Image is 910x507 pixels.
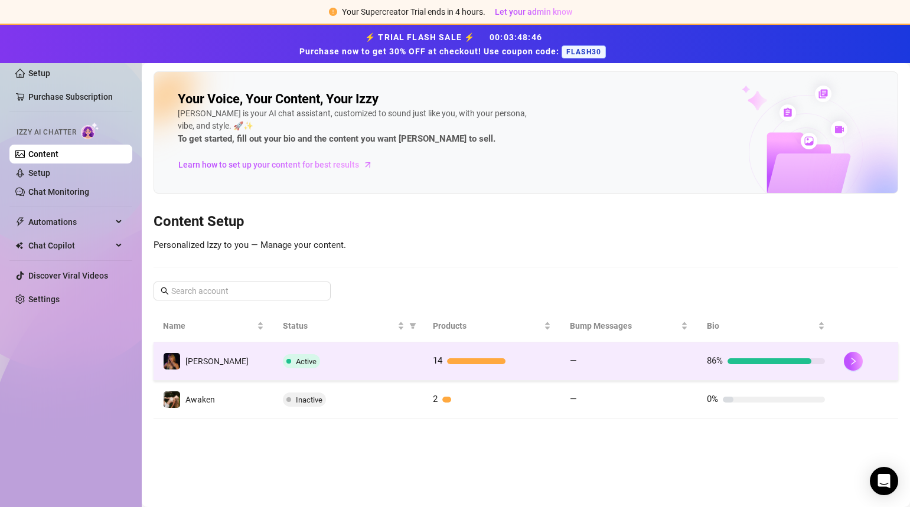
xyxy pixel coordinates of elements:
span: Bio [707,319,816,332]
input: Search account [171,284,314,297]
span: Bump Messages [570,319,679,332]
span: Status [283,319,396,332]
img: ai-chatter-content-library-cLFOSyPT.png [715,73,898,193]
span: 14 [433,355,442,366]
a: Settings [28,295,60,304]
span: 2 [433,394,438,404]
a: Learn how to set up your content for best results [178,155,381,174]
span: thunderbolt [15,217,25,227]
a: Content [28,149,58,159]
img: Heather [164,353,180,369]
a: Chat Monitoring [28,187,89,197]
div: [PERSON_NAME] is your AI chat assistant, customized to sound just like you, with your persona, vi... [178,107,532,146]
span: Name [163,319,255,332]
strong: To get started, fill out your bio and the content you want [PERSON_NAME] to sell. [178,133,495,144]
span: — [570,394,577,404]
a: Setup [28,168,50,178]
span: Learn how to set up your content for best results [178,158,359,171]
span: — [570,355,577,366]
span: right [849,357,857,365]
span: filter [407,317,419,335]
button: right [844,352,863,371]
button: Let your admin know [490,5,577,19]
span: filter [409,322,416,329]
img: Chat Copilot [15,241,23,250]
span: Automations [28,212,112,231]
span: Active [296,357,317,366]
span: Let your admin know [495,7,572,17]
span: 00 : 03 : 48 : 46 [490,32,542,42]
span: exclamation-circle [329,8,337,16]
span: 0% [707,394,718,404]
span: 86% [707,355,723,366]
span: Your Supercreator Trial ends in 4 hours. [342,7,485,17]
a: Setup [28,68,50,78]
span: [PERSON_NAME] [185,356,249,366]
span: Chat Copilot [28,236,112,255]
th: Bio [697,310,834,342]
span: FLASH30 [562,45,606,58]
strong: ⚡ TRIAL FLASH SALE ⚡ [299,32,611,56]
h2: Your Voice, Your Content, Your Izzy [178,91,379,107]
span: Personalized Izzy to you — Manage your content. [154,240,346,250]
div: Open Intercom Messenger [870,467,898,495]
a: Purchase Subscription [28,92,113,102]
img: Awaken [164,391,180,408]
th: Products [423,310,560,342]
span: Inactive [296,395,322,404]
h3: Content Setup [154,212,898,231]
th: Name [154,310,273,342]
th: Bump Messages [560,310,697,342]
span: Awaken [185,395,215,404]
th: Status [273,310,424,342]
span: Products [433,319,542,332]
a: Discover Viral Videos [28,271,108,280]
span: Izzy AI Chatter [17,127,76,138]
img: AI Chatter [81,122,99,139]
span: arrow-right [362,159,374,171]
strong: Purchase now to get 30% OFF at checkout! Use coupon code: [299,47,562,56]
span: search [161,287,169,295]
